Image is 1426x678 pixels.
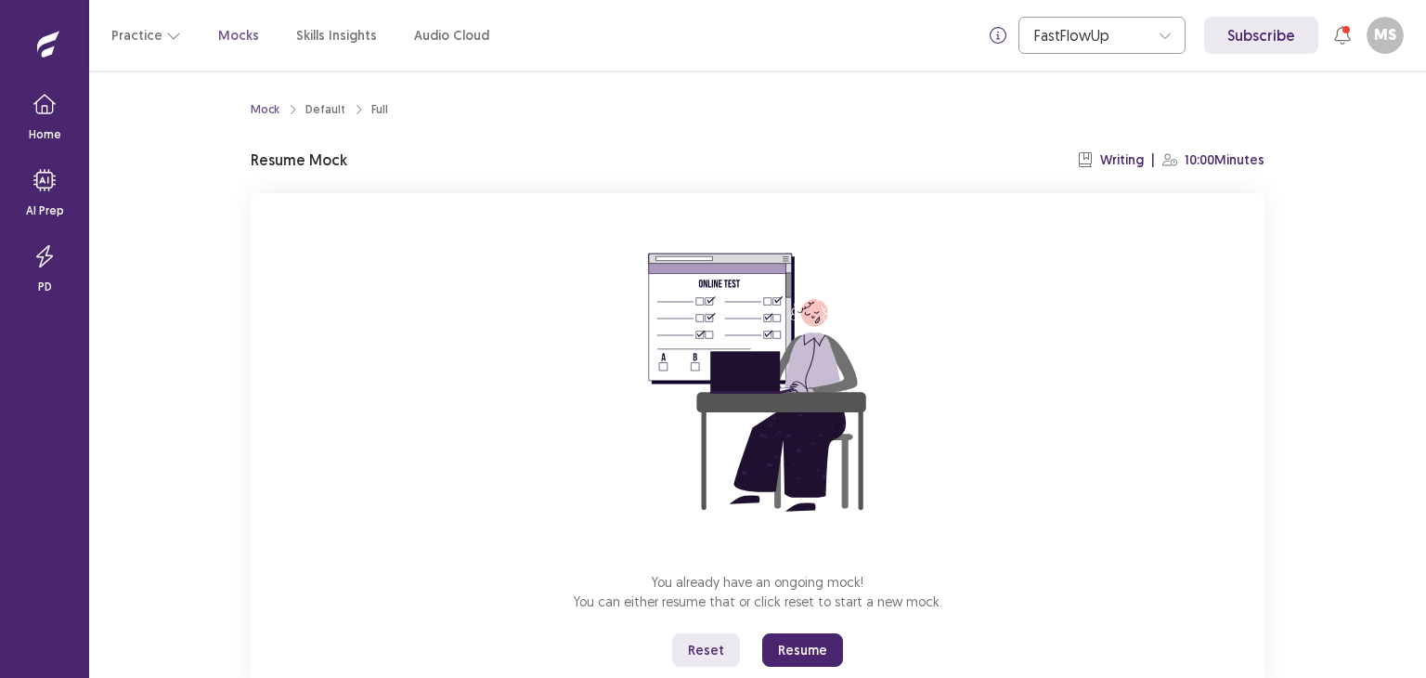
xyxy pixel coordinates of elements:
p: You already have an ongoing mock! You can either resume that or click reset to start a new mock. [574,572,942,611]
div: Default [305,101,345,118]
p: Writing [1100,150,1144,170]
p: AI Prep [26,202,64,219]
button: Practice [111,19,181,52]
div: FastFlowUp [1034,18,1149,53]
p: 10:00 Minutes [1185,150,1264,170]
div: Full [371,101,388,118]
nav: breadcrumb [251,101,388,118]
p: Home [29,126,61,143]
button: info [981,19,1015,52]
button: MS [1367,17,1404,54]
button: Reset [672,633,740,667]
a: Audio Cloud [414,26,489,46]
p: PD [38,279,52,295]
a: Mocks [218,26,259,46]
img: attend-mock [590,215,925,550]
a: Skills Insights [296,26,377,46]
a: Subscribe [1204,17,1318,54]
p: Resume Mock [251,149,347,171]
a: Mock [251,101,279,118]
button: Resume [762,633,843,667]
p: | [1151,150,1155,170]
